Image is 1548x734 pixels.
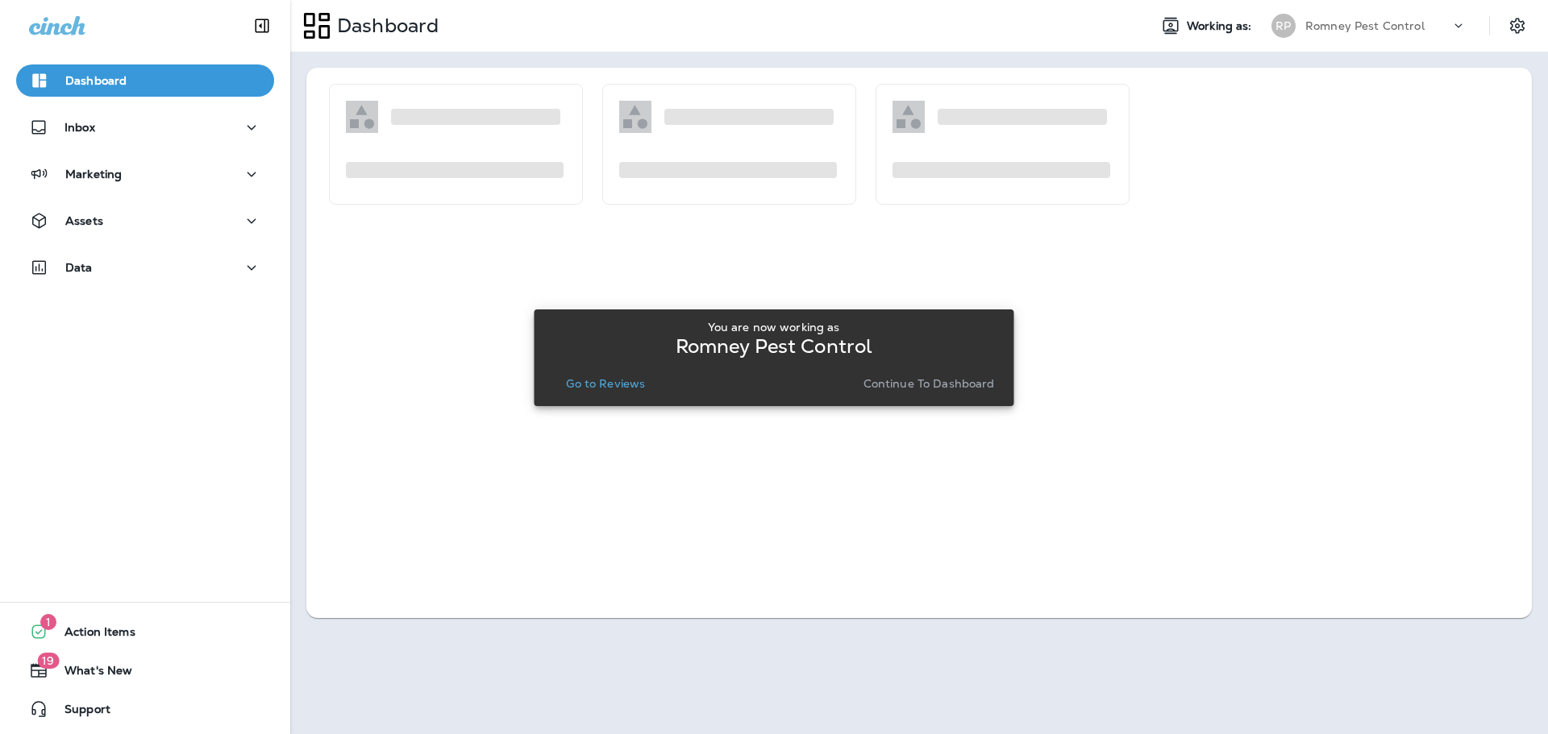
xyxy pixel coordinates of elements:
button: Support [16,693,274,725]
button: Marketing [16,158,274,190]
button: Continue to Dashboard [857,372,1001,395]
p: Romney Pest Control [676,340,873,353]
p: Inbox [64,121,95,134]
p: Dashboard [65,74,127,87]
button: Settings [1503,11,1532,40]
button: 1Action Items [16,616,274,648]
p: Marketing [65,168,122,180]
span: Action Items [48,625,135,645]
button: Assets [16,205,274,237]
button: 19What's New [16,654,274,686]
p: You are now working as [708,321,839,334]
button: Inbox [16,111,274,143]
p: Go to Reviews [566,377,645,390]
button: Collapse Sidebar [239,10,285,42]
span: What's New [48,664,132,683]
span: Working as: [1187,19,1255,33]
span: 19 [37,653,59,669]
span: Support [48,703,110,722]
div: RP [1271,14,1296,38]
button: Dashboard [16,64,274,97]
p: Assets [65,214,103,227]
button: Data [16,251,274,284]
button: Go to Reviews [560,372,651,395]
p: Data [65,261,93,274]
p: Dashboard [331,14,439,38]
p: Romney Pest Control [1305,19,1425,32]
p: Continue to Dashboard [863,377,995,390]
span: 1 [40,614,56,630]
